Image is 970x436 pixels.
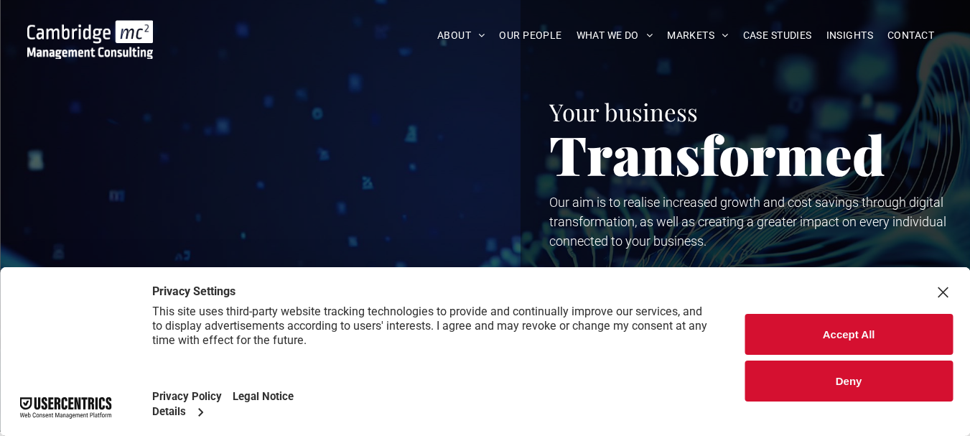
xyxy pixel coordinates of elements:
a: Your Business Transformed | Cambridge Management Consulting [27,22,153,37]
a: CASE STUDIES [736,24,819,47]
a: ABOUT [430,24,493,47]
a: CONTACT [880,24,941,47]
a: INSIGHTS [819,24,880,47]
a: WHAT WE DO [569,24,661,47]
img: Go to Homepage [27,20,153,59]
a: OUR PEOPLE [492,24,569,47]
span: Our aim is to realise increased growth and cost savings through digital transformation, as well a... [549,195,946,249]
span: Your business [549,96,698,127]
span: Transformed [549,118,885,190]
a: MARKETS [660,24,735,47]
